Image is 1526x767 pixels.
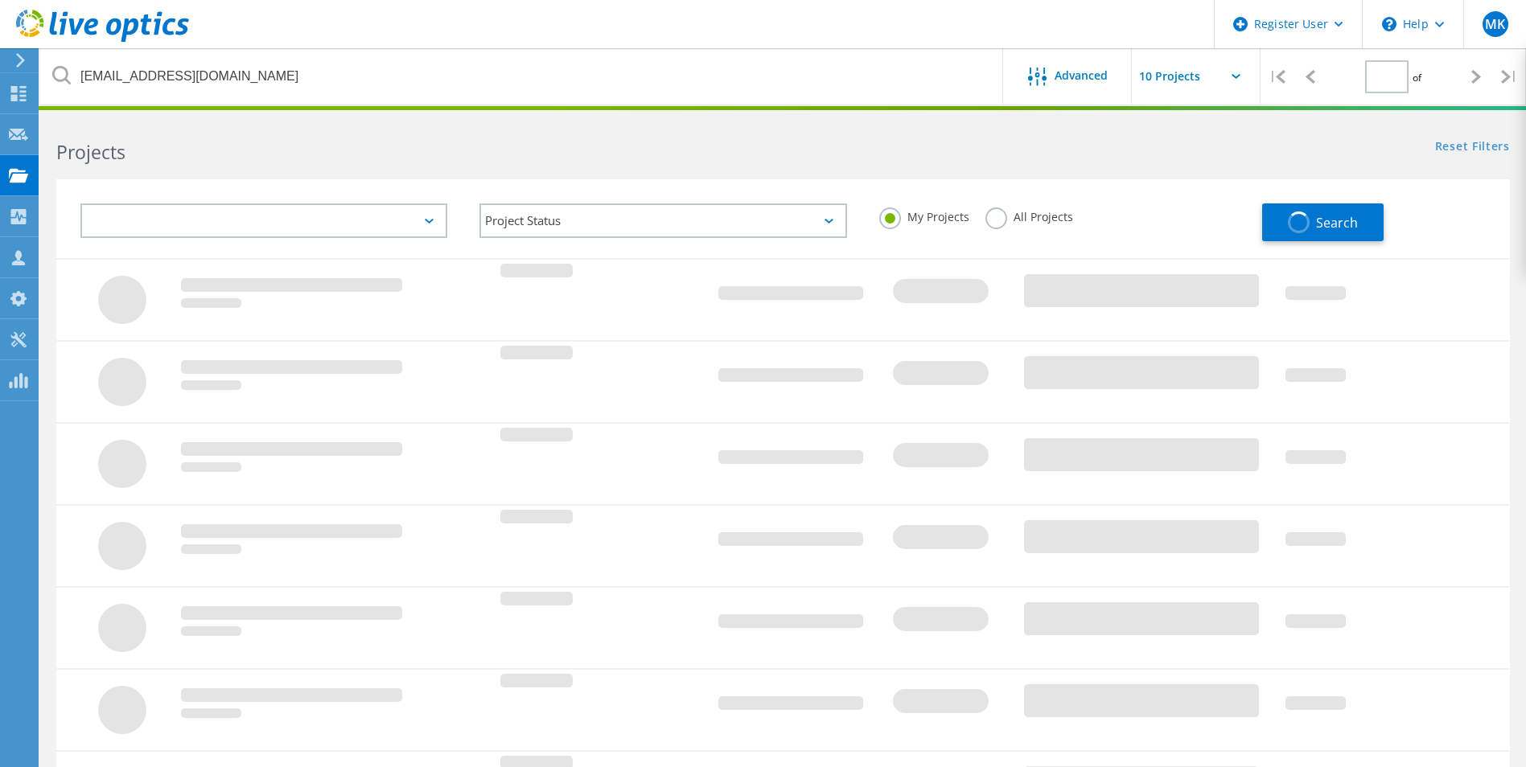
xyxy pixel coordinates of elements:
[16,34,189,45] a: Live Optics Dashboard
[1261,48,1294,105] div: |
[1413,71,1421,84] span: of
[1055,70,1108,81] span: Advanced
[879,207,969,223] label: My Projects
[479,203,846,238] div: Project Status
[1493,48,1526,105] div: |
[1485,18,1505,31] span: MK
[1382,17,1396,31] svg: \n
[985,207,1073,223] label: All Projects
[56,139,125,165] b: Projects
[1262,203,1384,241] button: Search
[40,48,1004,105] input: Search projects by name, owner, ID, company, etc
[1435,141,1510,154] a: Reset Filters
[1316,214,1358,232] span: Search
